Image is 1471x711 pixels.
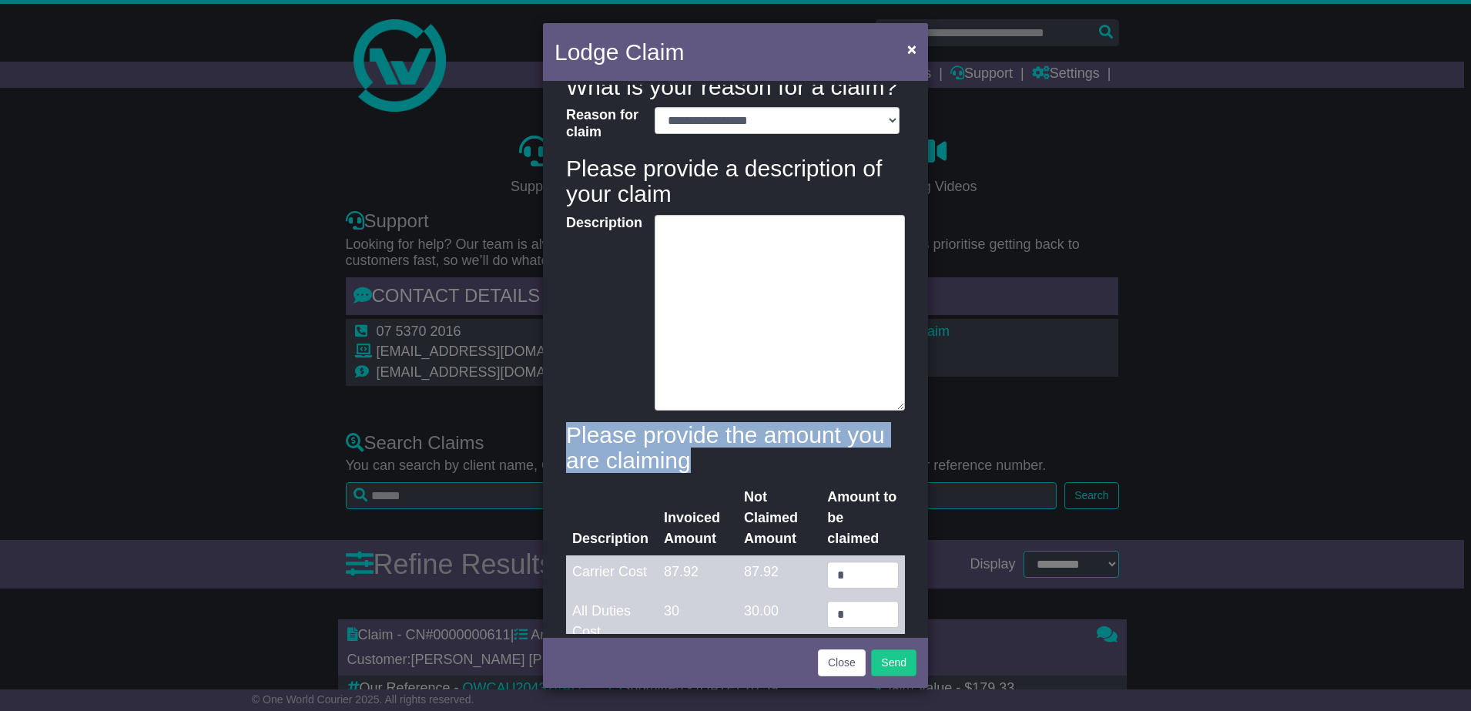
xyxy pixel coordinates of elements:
[658,481,738,555] th: Invoiced Amount
[566,156,905,206] h4: Please provide a description of your claim
[558,107,647,140] label: Reason for claim
[658,595,738,649] td: 30
[818,649,866,676] button: Close
[566,595,658,649] td: All Duties Cost
[566,422,905,473] h4: Please provide the amount you are claiming
[738,555,821,595] td: 87.92
[566,481,658,555] th: Description
[738,481,821,555] th: Not Claimed Amount
[566,555,658,595] td: Carrier Cost
[555,35,684,69] h4: Lodge Claim
[821,481,905,555] th: Amount to be claimed
[566,74,905,99] h4: What is your reason for a claim?
[871,649,916,676] button: Send
[900,33,924,65] button: Close
[738,595,821,649] td: 30.00
[907,40,916,58] span: ×
[558,215,647,407] label: Description
[658,555,738,595] td: 87.92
